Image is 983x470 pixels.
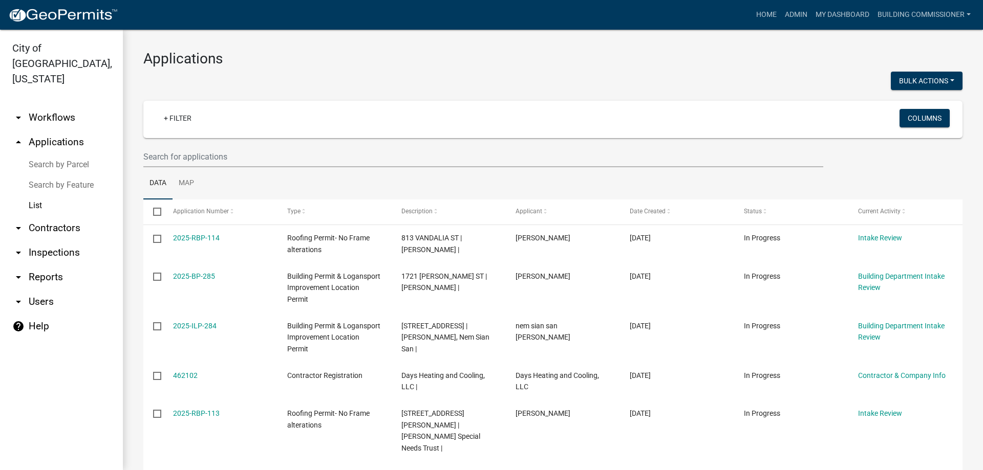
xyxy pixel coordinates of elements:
span: nem sian san kim [516,322,570,342]
span: In Progress [744,234,780,242]
a: 2025-RBP-113 [173,409,220,417]
a: + Filter [156,109,200,127]
span: In Progress [744,371,780,379]
span: 08/11/2025 [630,234,651,242]
a: 2025-BP-285 [173,272,215,280]
span: Roofing Permit- No Frame alterations [287,409,370,429]
i: arrow_drop_up [12,136,25,148]
span: Aleyda Hernandez [516,234,570,242]
span: 08/11/2025 [630,409,651,417]
span: Description [401,208,433,215]
span: Francisco Chavez [516,409,570,417]
input: Search for applications [143,146,823,167]
span: Roofing Permit- No Frame alterations [287,234,370,254]
a: My Dashboard [811,5,873,25]
span: Building Permit & Logansport Improvement Location Permit [287,272,380,304]
span: Building Permit & Logansport Improvement Location Permit [287,322,380,353]
datatable-header-cell: Applicant [506,199,620,224]
span: Mike Prentice [516,272,570,280]
i: arrow_drop_down [12,111,25,124]
span: In Progress [744,272,780,280]
a: Data [143,167,173,200]
a: Home [752,5,781,25]
a: Intake Review [858,409,902,417]
i: arrow_drop_down [12,296,25,308]
datatable-header-cell: Current Activity [848,199,963,224]
a: Contractor & Company Info [858,371,946,379]
span: Application Number [173,208,229,215]
h3: Applications [143,50,963,68]
span: In Progress [744,409,780,417]
i: arrow_drop_down [12,247,25,259]
span: In Progress [744,322,780,330]
span: Contractor Registration [287,371,362,379]
a: 2025-ILP-284 [173,322,217,330]
a: Intake Review [858,234,902,242]
datatable-header-cell: Type [277,199,391,224]
a: Building Department Intake Review [858,272,945,292]
a: Admin [781,5,811,25]
span: Current Activity [858,208,901,215]
span: Days Heating and Cooling, LLC [516,371,599,391]
span: 813 VANDALIA ST | Gwin, Barbara A | [401,234,462,254]
datatable-header-cell: Application Number [163,199,277,224]
a: Building Department Intake Review [858,322,945,342]
datatable-header-cell: Description [392,199,506,224]
span: Date Created [630,208,666,215]
span: 1101 HIGH ST | Kim, Nem Sian San | [401,322,489,353]
a: Building Commissioner [873,5,975,25]
i: arrow_drop_down [12,271,25,283]
i: arrow_drop_down [12,222,25,234]
span: Applicant [516,208,542,215]
span: 1721 BUCHANAN ST | Horton, Deborah K | [401,272,487,292]
span: Status [744,208,762,215]
a: 462102 [173,371,198,379]
a: Map [173,167,200,200]
i: help [12,320,25,332]
span: 2436 USHER ST | Ashcraft, Frances S Special Needs Trust | [401,409,480,452]
span: 08/11/2025 [630,322,651,330]
button: Columns [900,109,950,127]
span: 08/11/2025 [630,371,651,379]
datatable-header-cell: Date Created [620,199,734,224]
span: Type [287,208,301,215]
span: 08/11/2025 [630,272,651,280]
span: Days Heating and Cooling, LLC | [401,371,485,391]
datatable-header-cell: Select [143,199,163,224]
a: 2025-RBP-114 [173,234,220,242]
datatable-header-cell: Status [734,199,848,224]
button: Bulk Actions [891,72,963,90]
